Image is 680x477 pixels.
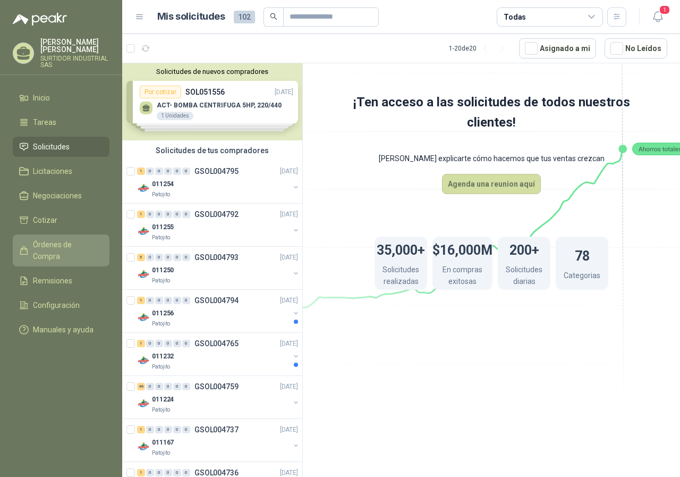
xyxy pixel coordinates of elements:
img: Company Logo [137,397,150,410]
div: 0 [164,168,172,175]
div: 0 [155,340,163,347]
a: Órdenes de Compra [13,235,109,266]
p: GSOL004765 [194,340,239,347]
div: 0 [155,383,163,390]
div: 0 [155,211,163,218]
div: 0 [155,254,163,261]
p: SURTIDOR INDUSTRIAL SAS [40,55,109,68]
div: 0 [164,340,172,347]
p: [DATE] [280,166,298,177]
div: 1 [137,297,145,304]
img: Company Logo [137,268,150,281]
a: Configuración [13,295,109,315]
p: En compras exitosas [432,264,492,290]
div: 0 [146,426,154,433]
div: 0 [173,383,181,390]
div: 0 [164,254,172,261]
a: Negociaciones [13,186,109,206]
a: Manuales y ayuda [13,320,109,340]
div: 0 [146,254,154,261]
div: 0 [146,168,154,175]
a: Inicio [13,88,109,108]
p: GSOL004795 [194,168,239,175]
p: 011232 [152,352,174,362]
span: Manuales y ayuda [33,324,93,336]
div: 1 [137,469,145,476]
p: 011224 [152,395,174,405]
p: Solicitudes diarias [498,264,550,290]
h1: $16,000M [432,237,492,261]
p: 011256 [152,308,174,319]
div: Solicitudes de nuevos compradoresPor cotizarSOL051556[DATE] ACT- BOMBA CENTRIFUGA 5HP, 220/4401 U... [122,63,302,140]
a: Remisiones [13,271,109,291]
a: Licitaciones [13,161,109,181]
button: No Leídos [605,38,667,58]
div: 0 [164,383,172,390]
a: 1 0 0 0 0 0 GSOL004795[DATE] Company Logo011254Patojito [137,165,300,199]
div: 0 [146,383,154,390]
a: Tareas [13,112,109,132]
div: 0 [146,340,154,347]
h1: 78 [575,243,590,266]
span: Configuración [33,299,80,311]
a: 5 0 0 0 0 0 GSOL004793[DATE] Company Logo011250Patojito [137,251,300,285]
div: 0 [155,297,163,304]
button: Asignado a mi [519,38,596,58]
p: [DATE] [280,210,298,220]
img: Company Logo [137,311,150,324]
span: Órdenes de Compra [33,239,99,262]
a: Solicitudes [13,137,109,157]
p: [DATE] [280,425,298,435]
span: Solicitudes [33,141,70,153]
div: 0 [173,254,181,261]
p: Patojito [152,190,170,199]
div: 0 [182,383,190,390]
div: 0 [173,340,181,347]
a: 1 0 0 0 0 0 GSOL004792[DATE] Company Logo011255Patojito [137,208,300,242]
a: 1 0 0 0 0 0 GSOL004737[DATE] Company Logo011167Patojito [137,423,300,457]
a: Cotizar [13,210,109,230]
div: 1 [137,211,145,218]
p: GSOL004759 [194,383,239,390]
div: 0 [146,297,154,304]
p: [DATE] [280,296,298,306]
div: 0 [173,426,181,433]
p: 011167 [152,438,174,448]
img: Logo peakr [13,13,67,26]
p: GSOL004794 [194,297,239,304]
p: Patojito [152,363,170,371]
h1: Mis solicitudes [157,9,225,24]
div: 0 [146,469,154,476]
span: 102 [234,11,255,23]
div: 0 [182,211,190,218]
p: GSOL004793 [194,254,239,261]
div: 5 [137,254,145,261]
h1: 35,000+ [377,237,425,261]
p: GSOL004737 [194,426,239,433]
div: 0 [164,297,172,304]
button: 1 [648,7,667,27]
span: Inicio [33,92,50,104]
p: 011250 [152,265,174,275]
a: 46 0 0 0 0 0 GSOL004759[DATE] Company Logo011224Patojito [137,380,300,414]
p: [DATE] [280,382,298,392]
span: Cotizar [33,214,57,226]
div: 0 [173,297,181,304]
div: 0 [164,469,172,476]
span: Negociaciones [33,190,82,202]
div: 0 [182,254,190,261]
div: 0 [146,211,154,218]
span: Licitaciones [33,165,72,177]
a: Agenda una reunion aquí [442,174,541,194]
div: 1 [137,340,145,347]
img: Company Logo [137,182,150,195]
div: 0 [173,211,181,218]
div: 46 [137,383,145,390]
p: Categorias [564,270,600,284]
div: 0 [182,297,190,304]
span: Tareas [33,116,56,128]
p: Solicitudes realizadas [375,264,427,290]
div: 1 [137,168,145,175]
img: Company Logo [137,354,150,367]
h1: 200+ [509,237,539,261]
